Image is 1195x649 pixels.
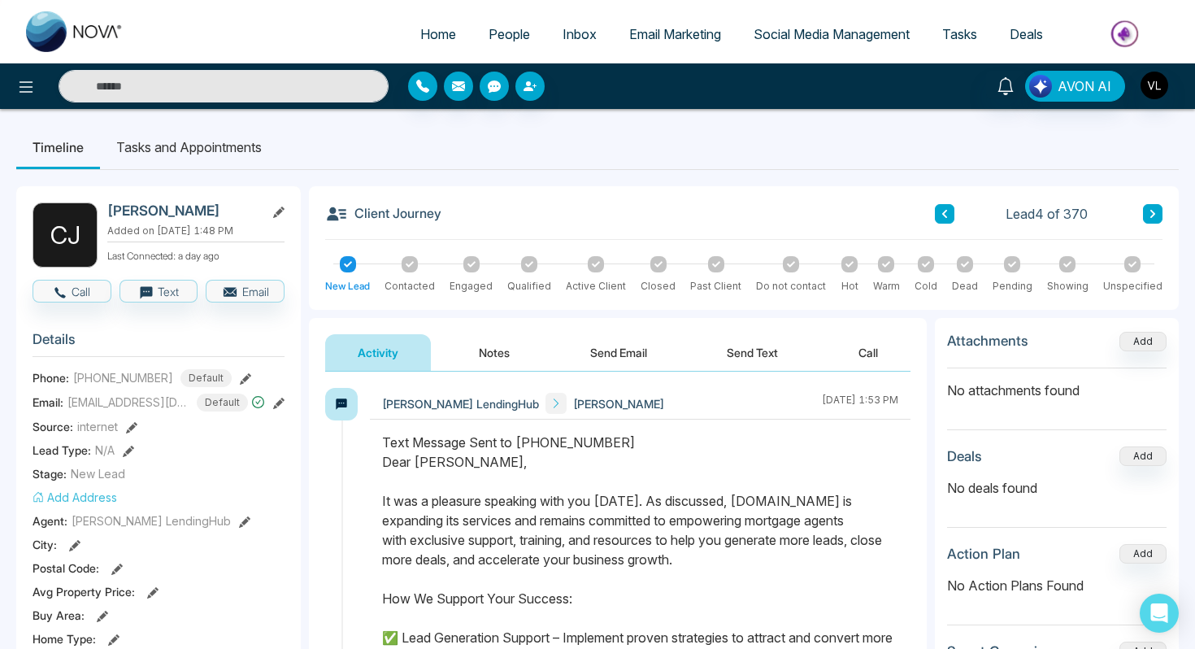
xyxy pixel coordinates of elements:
span: Email: [33,394,63,411]
div: Showing [1047,279,1089,294]
span: [EMAIL_ADDRESS][DOMAIN_NAME] [67,394,189,411]
p: Last Connected: a day ago [107,246,285,264]
img: Lead Flow [1029,75,1052,98]
button: Add [1119,332,1167,351]
div: Active Client [566,279,626,294]
span: Add [1119,333,1167,347]
p: No deals found [947,478,1167,498]
div: Past Client [690,279,741,294]
span: Phone: [33,369,69,386]
img: Market-place.gif [1067,15,1185,52]
span: Default [180,369,232,387]
span: Home [420,26,456,42]
div: Hot [841,279,858,294]
div: Engaged [450,279,493,294]
span: City : [33,536,57,553]
a: Deals [993,19,1059,50]
span: Source: [33,418,73,435]
div: Do not contact [756,279,826,294]
p: No Action Plans Found [947,576,1167,595]
li: Tasks and Appointments [100,125,278,169]
a: Social Media Management [737,19,926,50]
a: Inbox [546,19,613,50]
span: Avg Property Price : [33,583,135,600]
span: [PERSON_NAME] LendingHub [72,512,231,529]
p: Added on [DATE] 1:48 PM [107,224,285,238]
img: Nova CRM Logo [26,11,124,52]
button: Send Text [694,334,810,371]
span: Agent: [33,512,67,529]
span: [PERSON_NAME] LendingHub [382,395,539,412]
button: AVON AI [1025,71,1125,102]
div: Open Intercom Messenger [1140,594,1179,633]
span: Lead 4 of 370 [1006,204,1088,224]
button: Add [1119,544,1167,564]
div: Cold [915,279,937,294]
div: [DATE] 1:53 PM [822,393,898,414]
button: Send Email [558,334,680,371]
h3: Attachments [947,333,1028,349]
button: Notes [446,334,542,371]
button: Add [1119,446,1167,466]
li: Timeline [16,125,100,169]
button: Activity [325,334,431,371]
button: Text [119,280,198,303]
span: Email Marketing [629,26,721,42]
button: Add Address [33,489,117,506]
span: Social Media Management [754,26,910,42]
div: Qualified [507,279,551,294]
span: Postal Code : [33,560,99,577]
a: People [472,19,546,50]
span: Stage: [33,465,67,482]
span: Tasks [942,26,977,42]
div: Closed [641,279,676,294]
button: Email [206,280,285,303]
span: Deals [1010,26,1043,42]
div: Warm [873,279,900,294]
span: N/A [95,442,115,459]
div: Unspecified [1103,279,1162,294]
span: People [489,26,530,42]
span: [PHONE_NUMBER] [73,369,173,386]
span: Buy Area : [33,607,85,624]
button: Call [33,280,111,303]
h3: Details [33,331,285,356]
span: Default [197,394,248,412]
div: New Lead [325,279,370,294]
span: Inbox [563,26,597,42]
span: Lead Type: [33,442,91,459]
h2: [PERSON_NAME] [107,203,259,219]
div: Dead [952,279,978,294]
button: Call [826,334,910,371]
img: User Avatar [1141,72,1168,99]
a: Email Marketing [613,19,737,50]
a: Tasks [926,19,993,50]
a: Home [404,19,472,50]
span: [PERSON_NAME] [573,395,664,412]
span: internet [77,418,118,435]
h3: Action Plan [947,546,1020,562]
div: C J [33,203,98,268]
div: Pending [993,279,1032,294]
p: No attachments found [947,368,1167,400]
h3: Deals [947,448,982,464]
span: Home Type : [33,630,96,647]
div: Contacted [385,279,435,294]
span: AVON AI [1058,76,1111,96]
span: New Lead [71,465,125,482]
h3: Client Journey [325,203,441,225]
